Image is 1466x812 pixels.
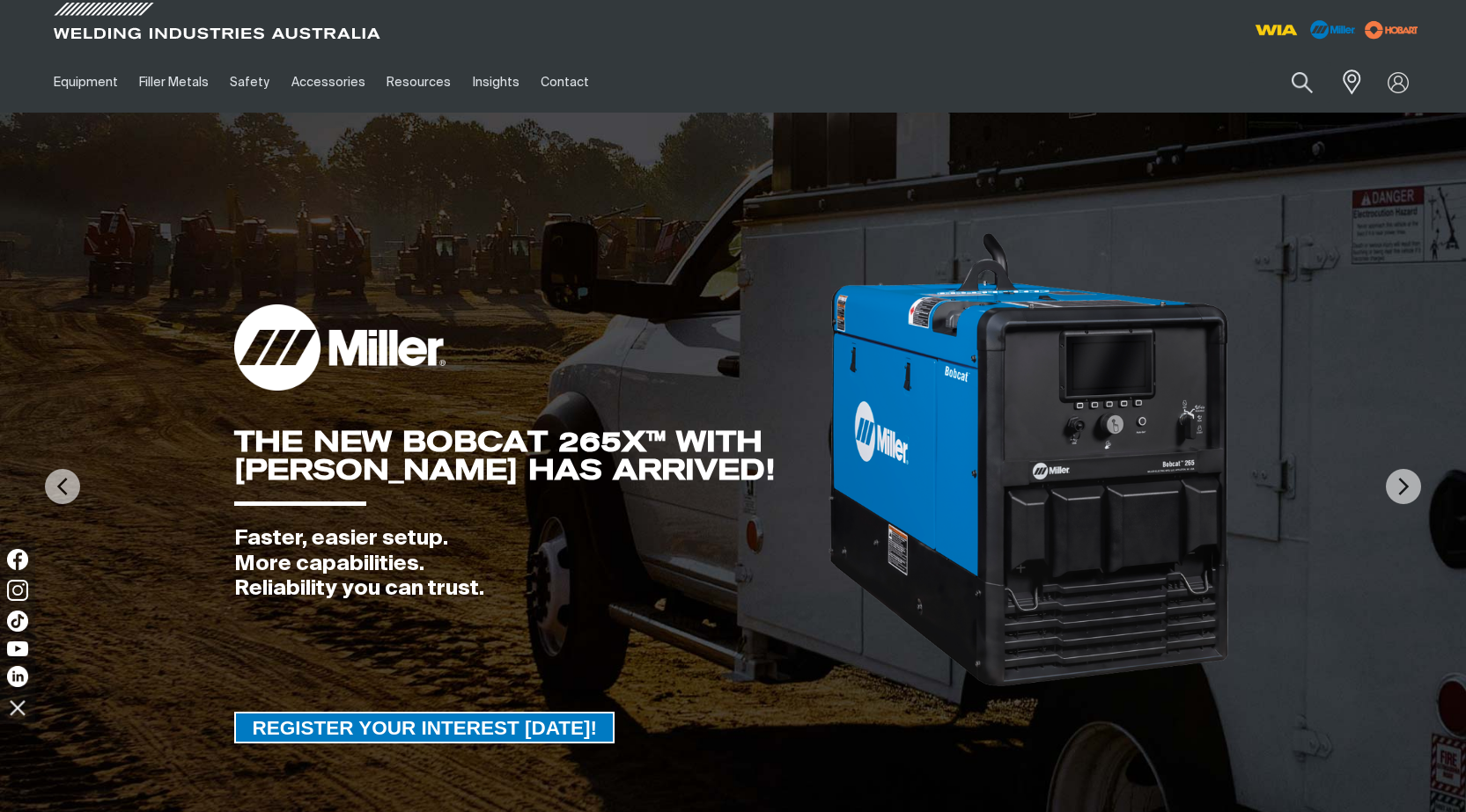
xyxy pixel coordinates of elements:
[7,549,28,570] img: Facebook
[43,52,1079,113] nav: Main
[3,692,33,722] img: hide socials
[43,52,129,113] a: Equipment
[219,52,280,113] a: Safety
[234,428,826,484] div: THE NEW BOBCAT 265X™ WITH [PERSON_NAME] HAS ARRIVED!
[7,666,28,687] img: LinkedIn
[7,580,28,601] img: Instagram
[1359,17,1424,43] img: miller
[45,469,80,504] img: PrevArrow
[281,52,376,113] a: Accessories
[461,52,529,113] a: Insights
[1386,469,1421,504] img: NextArrow
[129,52,219,113] a: Filler Metals
[7,611,28,632] img: TikTok
[234,712,615,743] a: REGISTER YOUR INTEREST TODAY!
[1249,62,1331,103] input: Product name or item number...
[376,52,461,113] a: Resources
[7,641,28,656] img: YouTube
[1272,62,1332,103] button: Search products
[236,712,613,743] span: REGISTER YOUR INTEREST [DATE]!
[234,526,826,602] div: Faster, easier setup. More capabilities. Reliability you can trust.
[530,52,600,113] a: Contact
